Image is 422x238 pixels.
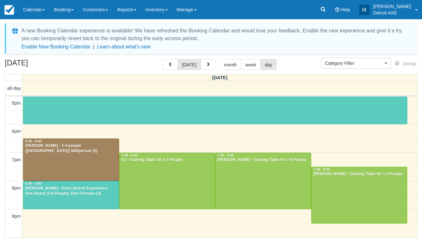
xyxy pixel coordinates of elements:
a: 7:00 - 9:00[PERSON_NAME] - Gaming Table for 7-8 People [215,153,311,209]
div: A new Booking Calendar experience is available! We have refreshed the Booking Calendar and would ... [21,27,410,42]
a: 7:30 - 9:30[PERSON_NAME] - Gaming Table for 1-2 People [311,167,407,224]
button: Settings [391,59,420,69]
span: 7:00 - 9:00 [121,154,138,157]
button: day [260,59,277,70]
button: month [220,59,241,70]
div: [PERSON_NAME] - Darts Detroit Experience: One Board (1-8 People), Dart Thrower (3) [25,186,117,196]
button: Category Filter [321,58,391,69]
i: Help [335,7,339,12]
div: AJ - Gaming Table for 1-2 People [121,157,213,163]
span: 8pm [12,185,21,191]
div: [PERSON_NAME] - Gaming Table for 7-8 People [217,157,309,163]
span: 6:30 - 8:00 [25,140,42,143]
span: Category Filter [325,60,383,66]
div: [PERSON_NAME] - Gaming Table for 1-2 People [313,172,405,177]
span: 5pm [12,100,21,106]
h2: [DATE] [5,59,86,71]
a: 8:00 - 9:00[PERSON_NAME] - Darts Detroit Experience: One Board (1-8 People), Dart Thrower (3) [23,181,119,209]
span: | [93,44,94,49]
button: [DATE] [177,59,201,70]
div: [PERSON_NAME] - 1-4 people ([GEOGRAPHIC_DATA]) $40/person (2) [25,143,117,154]
p: [PERSON_NAME] [373,3,411,10]
span: [DATE] [212,75,228,80]
span: 7:30 - 9:30 [313,168,330,171]
span: Help [341,7,350,12]
p: Detroit AXE [373,10,411,16]
a: 6:30 - 8:00[PERSON_NAME] - 1-4 people ([GEOGRAPHIC_DATA]) $40/person (2) [23,139,119,181]
button: week [241,59,261,70]
span: 7pm [12,157,21,162]
span: 6pm [12,129,21,134]
img: checkfront-main-nav-mini-logo.png [4,5,14,15]
div: M [359,5,369,15]
span: Settings [403,62,417,66]
span: 8:00 - 9:00 [25,182,42,185]
button: Enable New Booking Calendar [21,44,91,50]
span: 7:00 - 9:00 [217,154,234,157]
span: all-day [7,86,21,91]
a: 7:00 - 9:00AJ - Gaming Table for 1-2 People [119,153,215,209]
span: 9pm [12,214,21,219]
a: Learn about what's new [97,44,150,49]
